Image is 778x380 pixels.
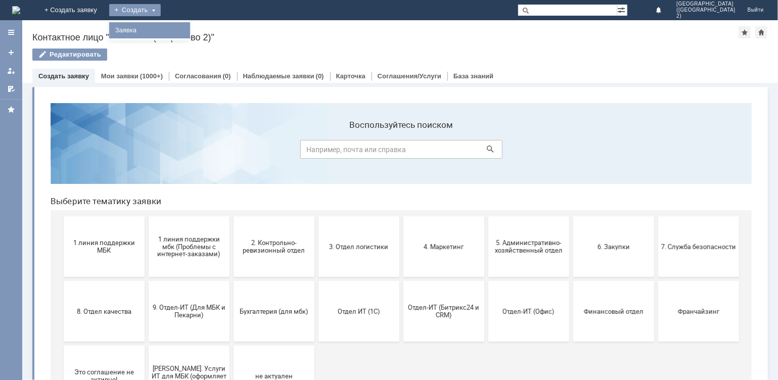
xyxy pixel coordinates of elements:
[446,186,527,247] button: Отдел-ИТ (Офис)
[361,186,442,247] button: Отдел-ИТ (Битрикс24 и CRM)
[175,72,221,80] a: Согласования
[619,212,694,220] span: Франчайзинг
[531,121,612,182] button: 6. Закупки
[109,140,184,163] span: 1 линия поддержки мбк (Проблемы с интернет-заказами)
[101,72,139,80] a: Мои заявки
[109,269,184,292] span: [PERSON_NAME]. Услуги ИТ для МБК (оформляет L1)
[194,212,269,220] span: Бухгалтерия (для мбк)
[534,212,609,220] span: Финансовый отдел
[534,148,609,155] span: 6. Закупки
[191,251,272,311] button: не актуален
[191,121,272,182] button: 2. Контрольно-ревизионный отдел
[446,121,527,182] button: 5. Административно-хозяйственный отдел
[449,144,524,159] span: 5. Административно-хозяйственный отдел
[111,24,188,36] a: Заявка
[258,45,460,64] input: Например, почта или справка
[12,6,20,14] img: logo
[616,121,697,182] button: 7. Служба безопасности
[24,144,99,159] span: 1 линия поддержки МБК
[106,251,187,311] button: [PERSON_NAME]. Услуги ИТ для МБК (оформляет L1)
[109,209,184,224] span: 9. Отдел-ИТ (Для МБК и Пекарни)
[739,26,751,38] div: Добавить в избранное
[106,186,187,247] button: 9. Отдел-ИТ (Для МБК и Пекарни)
[361,121,442,182] button: 4. Маркетинг
[258,25,460,35] label: Воспользуйтесь поиском
[279,212,354,220] span: Отдел ИТ (1С)
[364,148,439,155] span: 4. Маркетинг
[336,72,365,80] a: Карточка
[276,186,357,247] button: Отдел ИТ (1С)
[12,6,20,14] a: Перейти на домашнюю страницу
[32,32,739,42] div: Контактное лицо "Смоленск (Сафоново 2)"
[24,212,99,220] span: 8. Отдел качества
[276,121,357,182] button: 3. Отдел логистики
[38,72,89,80] a: Создать заявку
[453,72,493,80] a: База знаний
[3,81,19,97] a: Мои согласования
[755,26,767,38] div: Сделать домашней страницей
[3,63,19,79] a: Мои заявки
[106,121,187,182] button: 1 линия поддержки мбк (Проблемы с интернет-заказами)
[223,72,231,80] div: (0)
[676,13,735,19] span: 2)
[8,101,709,111] header: Выберите тематику заявки
[619,148,694,155] span: 7. Служба безопасности
[617,5,627,14] span: Расширенный поиск
[140,72,163,80] div: (1000+)
[21,121,102,182] button: 1 линия поддержки МБК
[194,144,269,159] span: 2. Контрольно-ревизионный отдел
[24,273,99,289] span: Это соглашение не активно!
[316,72,324,80] div: (0)
[3,44,19,61] a: Создать заявку
[279,148,354,155] span: 3. Отдел логистики
[676,1,735,7] span: [GEOGRAPHIC_DATA]
[531,186,612,247] button: Финансовый отдел
[191,186,272,247] button: Бухгалтерия (для мбк)
[616,186,697,247] button: Франчайзинг
[21,251,102,311] button: Это соглашение не активно!
[21,186,102,247] button: 8. Отдел качества
[449,212,524,220] span: Отдел-ИТ (Офис)
[364,209,439,224] span: Отдел-ИТ (Битрикс24 и CRM)
[194,277,269,284] span: не актуален
[109,4,161,16] div: Создать
[676,7,735,13] span: ([GEOGRAPHIC_DATA]
[378,72,441,80] a: Соглашения/Услуги
[243,72,314,80] a: Наблюдаемые заявки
